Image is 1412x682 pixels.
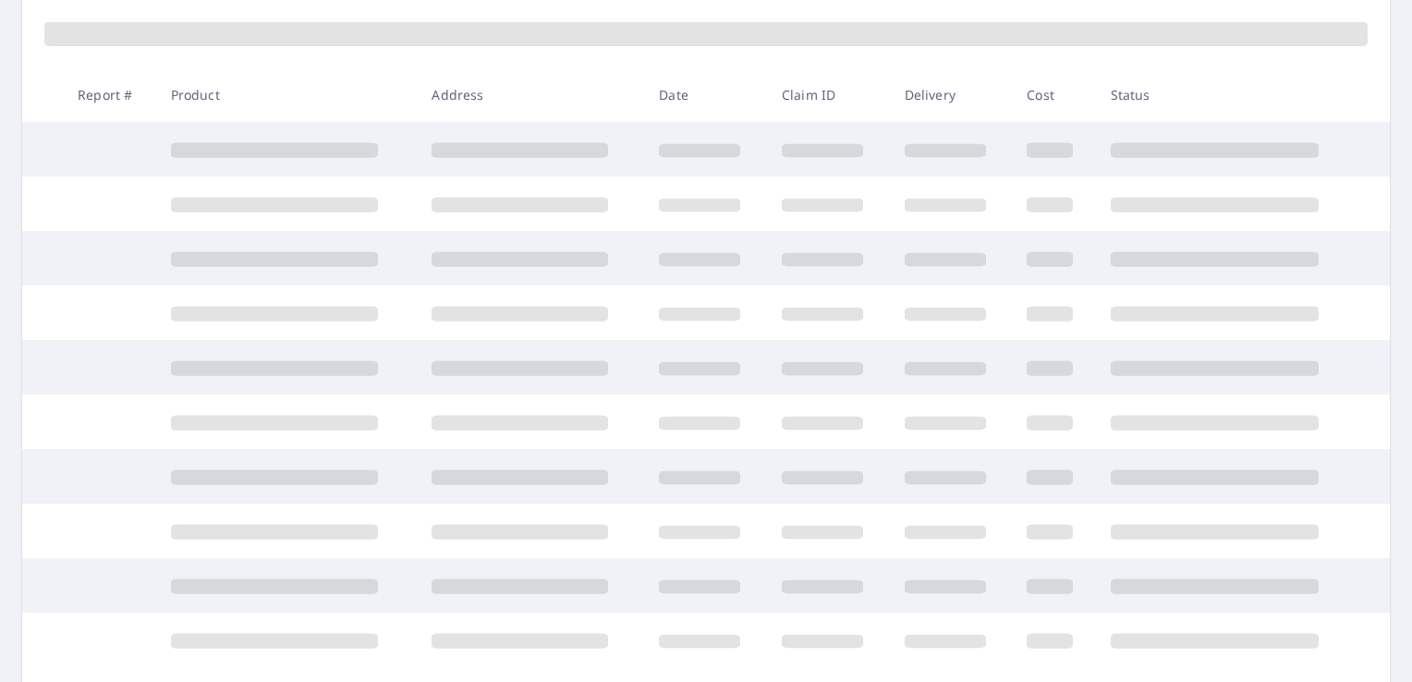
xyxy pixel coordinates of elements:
[417,67,644,122] th: Address
[767,67,890,122] th: Claim ID
[644,67,767,122] th: Date
[156,67,418,122] th: Product
[1012,67,1095,122] th: Cost
[63,67,156,122] th: Report #
[1096,67,1357,122] th: Status
[890,67,1013,122] th: Delivery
